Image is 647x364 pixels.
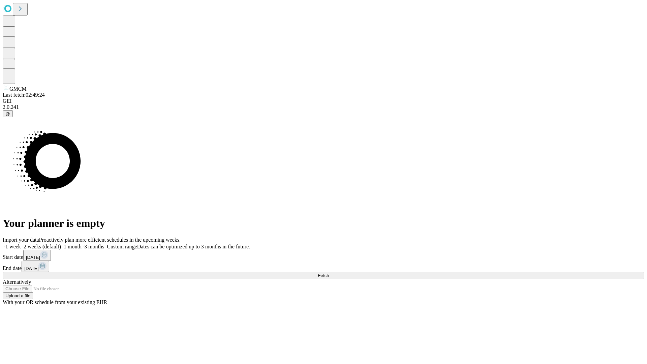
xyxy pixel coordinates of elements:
[26,255,40,260] span: [DATE]
[9,86,27,92] span: GMCM
[107,244,137,249] span: Custom range
[318,273,329,278] span: Fetch
[3,104,644,110] div: 2.0.241
[24,244,61,249] span: 2 weeks (default)
[3,110,13,117] button: @
[22,261,49,272] button: [DATE]
[3,261,644,272] div: End date
[3,237,39,243] span: Import your data
[39,237,181,243] span: Proactively plan more efficient schedules in the upcoming weeks.
[3,279,31,285] span: Alternatively
[84,244,104,249] span: 3 months
[24,266,38,271] span: [DATE]
[5,244,21,249] span: 1 week
[3,299,107,305] span: With your OR schedule from your existing EHR
[3,250,644,261] div: Start date
[3,92,45,98] span: Last fetch: 02:49:24
[3,98,644,104] div: GEI
[3,272,644,279] button: Fetch
[3,217,644,230] h1: Your planner is empty
[137,244,250,249] span: Dates can be optimized up to 3 months in the future.
[23,250,51,261] button: [DATE]
[3,292,33,299] button: Upload a file
[5,111,10,116] span: @
[64,244,82,249] span: 1 month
